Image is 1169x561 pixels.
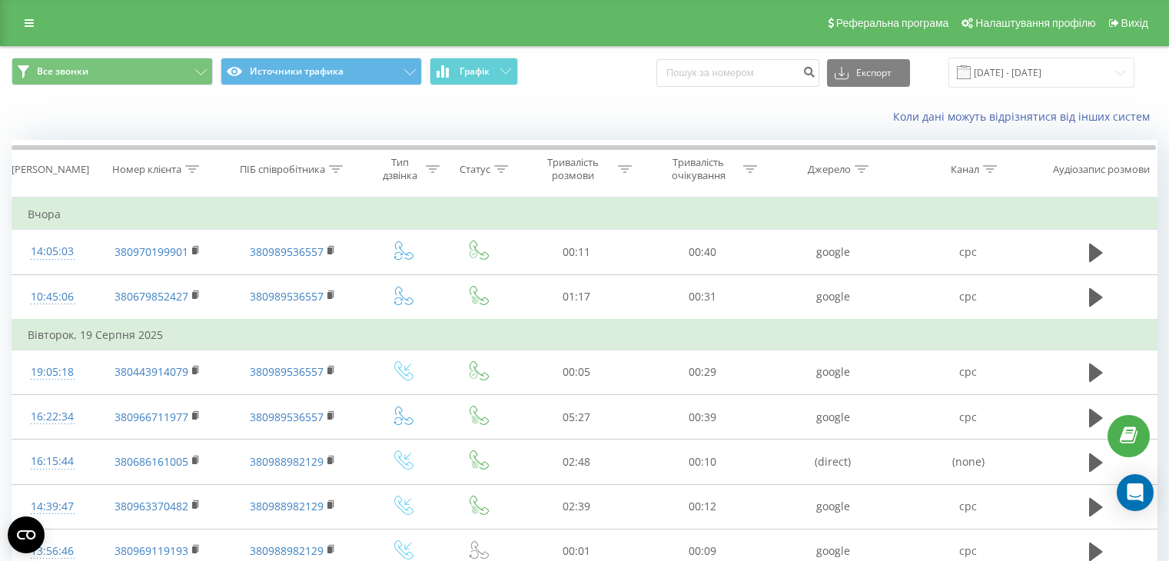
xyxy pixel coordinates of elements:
div: Тип дзвінка [377,156,423,182]
td: 00:40 [639,230,765,274]
a: 380963370482 [115,499,188,513]
td: cpc [901,230,1036,274]
td: 00:39 [639,395,765,440]
span: Реферальна програма [836,17,949,29]
a: 380988982129 [250,543,324,558]
div: 16:15:44 [28,446,77,476]
div: ПІБ співробітника [240,163,325,176]
td: cpc [901,484,1036,529]
div: Аудіозапис розмови [1053,163,1150,176]
a: 380989536557 [250,244,324,259]
a: 380988982129 [250,454,324,469]
div: 14:05:03 [28,237,77,267]
div: Номер клієнта [112,163,181,176]
span: Налаштування профілю [975,17,1095,29]
td: 02:39 [514,484,639,529]
td: Вівторок, 19 Серпня 2025 [12,320,1157,350]
span: Все звонки [37,65,88,78]
span: Вихід [1121,17,1148,29]
td: 00:31 [639,274,765,320]
div: Open Intercom Messenger [1117,474,1154,511]
div: 16:22:34 [28,402,77,432]
td: (none) [901,440,1036,484]
div: [PERSON_NAME] [12,163,89,176]
span: Графік [460,66,490,77]
button: Графік [430,58,518,85]
td: 05:27 [514,395,639,440]
div: 10:45:06 [28,282,77,312]
a: 380989536557 [250,364,324,379]
button: Источники трафика [221,58,422,85]
td: google [765,484,900,529]
button: Open CMP widget [8,516,45,553]
td: cpc [901,350,1036,394]
div: Тривалість розмови [532,156,614,182]
a: 380686161005 [115,454,188,469]
a: 380989536557 [250,289,324,304]
td: 02:48 [514,440,639,484]
div: Канал [951,163,979,176]
td: cpc [901,395,1036,440]
td: 00:11 [514,230,639,274]
div: Тривалість очікування [657,156,739,182]
div: Статус [460,163,490,176]
div: Джерело [808,163,851,176]
a: Коли дані можуть відрізнятися вiд інших систем [893,109,1157,124]
a: 380988982129 [250,499,324,513]
td: google [765,230,900,274]
td: google [765,350,900,394]
td: (direct) [765,440,900,484]
td: Вчора [12,199,1157,230]
td: google [765,395,900,440]
td: 00:29 [639,350,765,394]
button: Експорт [827,59,910,87]
td: 00:12 [639,484,765,529]
a: 380969119193 [115,543,188,558]
input: Пошук за номером [656,59,819,87]
div: 14:39:47 [28,492,77,522]
div: 19:05:18 [28,357,77,387]
td: 00:10 [639,440,765,484]
a: 380966711977 [115,410,188,424]
a: 380970199901 [115,244,188,259]
a: 380679852427 [115,289,188,304]
td: 00:05 [514,350,639,394]
a: 380989536557 [250,410,324,424]
td: 01:17 [514,274,639,320]
td: cpc [901,274,1036,320]
button: Все звонки [12,58,213,85]
td: google [765,274,900,320]
a: 380443914079 [115,364,188,379]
